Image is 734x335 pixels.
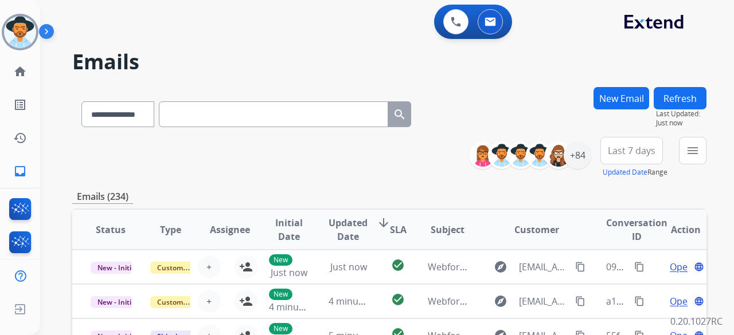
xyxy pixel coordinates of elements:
button: New Email [594,87,649,109]
span: Assignee [210,223,250,237]
span: 4 minutes ago [269,301,330,313]
mat-icon: language [694,296,704,306]
span: Type [160,223,181,237]
img: avatar [4,16,36,48]
span: [EMAIL_ADDRESS][DOMAIN_NAME] [519,260,568,274]
mat-icon: content_copy [575,262,585,272]
mat-icon: check_circle [391,293,405,306]
button: Updated Date [603,168,647,177]
span: Open [670,294,693,308]
span: Initial Date [269,216,310,243]
span: Customer Support [150,262,225,274]
h2: Emails [72,50,706,73]
mat-icon: person_add [239,260,253,274]
mat-icon: home [13,65,27,78]
button: Refresh [654,87,706,109]
span: Customer [514,223,559,237]
button: + [198,255,221,278]
span: Status [96,223,126,237]
mat-icon: explore [494,294,507,308]
mat-icon: inbox [13,164,27,178]
p: New [269,289,292,300]
p: Emails (234) [72,190,133,204]
span: Updated Date [329,216,368,243]
mat-icon: explore [494,260,507,274]
span: Conversation ID [606,216,667,243]
span: Subject [431,223,464,237]
mat-icon: history [13,131,27,145]
div: +84 [564,141,591,169]
p: New [269,323,292,334]
p: 0.20.1027RC [670,314,723,328]
span: [EMAIL_ADDRESS][DOMAIN_NAME] [519,294,568,308]
button: + [198,290,221,313]
span: Just now [330,261,367,273]
mat-icon: person_add [239,294,253,308]
span: Range [603,167,667,177]
span: Last 7 days [608,148,655,153]
span: New - Initial [91,296,144,308]
span: Open [670,260,693,274]
mat-icon: list_alt [13,98,27,112]
span: Customer Support [150,296,225,308]
th: Action [647,210,706,250]
span: Just now [271,266,307,279]
mat-icon: language [694,262,704,272]
mat-icon: menu [686,144,700,157]
p: New [269,254,292,266]
span: Webform from [EMAIL_ADDRESS][DOMAIN_NAME] on [DATE] [428,261,688,273]
mat-icon: content_copy [634,296,645,306]
span: SLA [390,223,407,237]
mat-icon: arrow_downward [377,216,391,230]
span: Last Updated: [656,109,706,119]
mat-icon: check_circle [391,258,405,272]
mat-icon: content_copy [575,296,585,306]
span: New - Initial [91,262,144,274]
mat-icon: content_copy [634,262,645,272]
mat-icon: search [393,108,407,121]
span: + [206,260,212,274]
button: Last 7 days [600,137,663,164]
span: + [206,294,212,308]
span: 4 minutes ago [329,295,390,308]
span: Webform from [EMAIL_ADDRESS][DOMAIN_NAME] on [DATE] [428,295,688,308]
span: Just now [656,119,706,128]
